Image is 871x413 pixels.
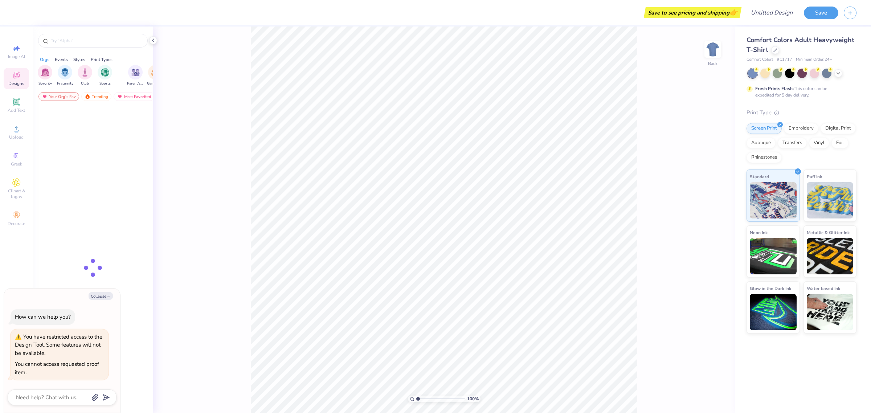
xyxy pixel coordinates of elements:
[747,123,782,134] div: Screen Print
[38,92,79,101] div: Your Org's Fav
[804,7,838,19] button: Save
[127,81,144,86] span: Parent's Weekend
[147,65,164,86] div: filter for Game Day
[38,65,52,86] button: filter button
[98,65,112,86] div: filter for Sports
[747,57,773,63] span: Comfort Colors
[646,7,740,18] div: Save to see pricing and shipping
[78,65,92,86] button: filter button
[8,54,25,60] span: Image AI
[750,229,768,236] span: Neon Ink
[41,68,49,77] img: Sorority Image
[98,65,112,86] button: filter button
[807,238,854,274] img: Metallic & Glitter Ink
[38,65,52,86] div: filter for Sorority
[747,152,782,163] div: Rhinestones
[57,81,73,86] span: Fraternity
[807,285,840,292] span: Water based Ink
[750,182,797,218] img: Standard
[4,188,29,200] span: Clipart & logos
[8,221,25,226] span: Decorate
[706,42,720,57] img: Back
[127,65,144,86] button: filter button
[127,65,144,86] div: filter for Parent's Weekend
[57,65,73,86] button: filter button
[747,36,854,54] span: Comfort Colors Adult Heavyweight T-Shirt
[78,65,92,86] div: filter for Club
[114,92,155,101] div: Most Favorited
[8,107,25,113] span: Add Text
[151,68,160,77] img: Game Day Image
[15,333,102,357] div: You have restricted access to the Design Tool. Some features will not be available.
[747,109,856,117] div: Print Type
[81,81,89,86] span: Club
[831,138,848,148] div: Foil
[73,56,85,63] div: Styles
[147,65,164,86] button: filter button
[101,68,109,77] img: Sports Image
[99,81,111,86] span: Sports
[15,360,99,376] div: You cannot access requested proof item.
[729,8,737,17] span: 👉
[796,57,832,63] span: Minimum Order: 24 +
[81,68,89,77] img: Club Image
[11,161,22,167] span: Greek
[42,94,48,99] img: most_fav.gif
[61,68,69,77] img: Fraternity Image
[147,81,164,86] span: Game Day
[750,238,797,274] img: Neon Ink
[807,182,854,218] img: Puff Ink
[755,86,794,91] strong: Fresh Prints Flash:
[8,81,24,86] span: Designs
[131,68,140,77] img: Parent's Weekend Image
[467,396,479,402] span: 100 %
[708,60,717,67] div: Back
[57,65,73,86] div: filter for Fraternity
[807,229,850,236] span: Metallic & Glitter Ink
[91,56,113,63] div: Print Types
[755,85,845,98] div: This color can be expedited for 5 day delivery.
[15,313,71,320] div: How can we help you?
[38,81,52,86] span: Sorority
[50,37,143,44] input: Try "Alpha"
[89,292,113,300] button: Collapse
[750,173,769,180] span: Standard
[81,92,111,101] div: Trending
[747,138,776,148] div: Applique
[117,94,123,99] img: most_fav.gif
[55,56,68,63] div: Events
[777,57,792,63] span: # C1717
[807,294,854,330] img: Water based Ink
[85,94,90,99] img: trending.gif
[9,134,24,140] span: Upload
[778,138,807,148] div: Transfers
[784,123,818,134] div: Embroidery
[807,173,822,180] span: Puff Ink
[821,123,856,134] div: Digital Print
[40,56,49,63] div: Orgs
[745,5,798,20] input: Untitled Design
[750,285,791,292] span: Glow in the Dark Ink
[809,138,829,148] div: Vinyl
[750,294,797,330] img: Glow in the Dark Ink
